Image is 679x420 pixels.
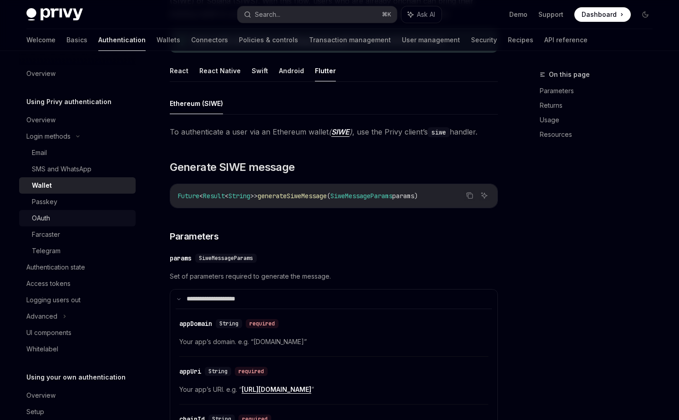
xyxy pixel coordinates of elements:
[19,226,136,243] a: Farcaster
[26,115,56,125] div: Overview
[239,29,298,51] a: Policies & controls
[170,254,192,263] div: params
[638,7,653,22] button: Toggle dark mode
[19,243,136,259] a: Telegram
[19,259,136,275] a: Authentication state
[170,125,498,138] span: To authenticate a user via an Ethereum wallet , use the Privy client’s handler.
[509,10,527,19] a: Demo
[538,10,563,19] a: Support
[574,7,631,22] a: Dashboard
[26,311,57,322] div: Advanced
[19,177,136,194] a: Wallet
[252,60,268,81] button: Swift
[478,190,490,201] button: Ask AI
[179,384,488,395] span: Your app’s URI. e.g. “ ”
[177,192,199,200] span: Future
[235,367,268,376] div: required
[32,147,47,158] div: Email
[32,245,61,256] div: Telegram
[242,385,311,394] a: [URL][DOMAIN_NAME]
[170,271,498,282] span: Set of parameters required to generate the message.
[19,404,136,420] a: Setup
[199,60,241,81] button: React Native
[330,192,392,200] span: SiweMessageParams
[19,275,136,292] a: Access tokens
[401,6,441,23] button: Ask AI
[199,192,203,200] span: <
[19,161,136,177] a: SMS and WhatsApp
[471,29,497,51] a: Security
[19,325,136,341] a: UI components
[203,192,225,200] span: Result
[32,229,60,240] div: Farcaster
[191,29,228,51] a: Connectors
[255,9,280,20] div: Search...
[26,96,111,107] h5: Using Privy authentication
[331,127,350,137] a: SIWE
[19,112,136,128] a: Overview
[19,65,136,82] a: Overview
[19,145,136,161] a: Email
[170,230,218,243] span: Parameters
[19,194,136,210] a: Passkey
[228,192,250,200] span: String
[208,368,228,375] span: String
[544,29,588,51] a: API reference
[417,10,435,19] span: Ask AI
[19,292,136,308] a: Logging users out
[32,180,52,191] div: Wallet
[157,29,180,51] a: Wallets
[19,387,136,404] a: Overview
[382,11,391,18] span: ⌘ K
[179,367,201,376] div: appUri
[540,113,660,127] a: Usage
[26,8,83,21] img: dark logo
[225,192,228,200] span: <
[26,372,126,383] h5: Using your own authentication
[26,278,71,289] div: Access tokens
[66,29,87,51] a: Basics
[179,319,212,328] div: appDomain
[26,295,81,305] div: Logging users out
[179,336,488,347] span: Your app’s domain. e.g. “[DOMAIN_NAME]”
[402,29,460,51] a: User management
[238,6,397,23] button: Search...⌘K
[199,255,253,262] span: SiweMessageParams
[279,60,304,81] button: Android
[392,192,418,200] span: params)
[219,320,238,327] span: String
[549,69,590,80] span: On this page
[26,406,44,417] div: Setup
[428,127,450,137] code: siwe
[170,93,223,114] button: Ethereum (SIWE)
[26,390,56,401] div: Overview
[315,60,336,81] button: Flutter
[309,29,391,51] a: Transaction management
[258,192,327,200] span: generateSiweMessage
[19,210,136,226] a: OAuth
[26,68,56,79] div: Overview
[32,164,91,175] div: SMS and WhatsApp
[582,10,617,19] span: Dashboard
[540,98,660,113] a: Returns
[26,131,71,142] div: Login methods
[26,29,56,51] a: Welcome
[246,319,279,328] div: required
[98,29,146,51] a: Authentication
[327,192,330,200] span: (
[170,160,294,175] span: Generate SIWE message
[508,29,533,51] a: Recipes
[329,127,352,137] em: ( )
[540,127,660,142] a: Resources
[170,60,188,81] button: React
[32,196,57,207] div: Passkey
[250,192,258,200] span: >>
[19,341,136,357] a: Whitelabel
[540,84,660,98] a: Parameters
[26,344,58,355] div: Whitelabel
[26,327,71,338] div: UI components
[26,262,85,273] div: Authentication state
[32,213,50,224] div: OAuth
[464,190,476,201] button: Copy the contents from the code block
